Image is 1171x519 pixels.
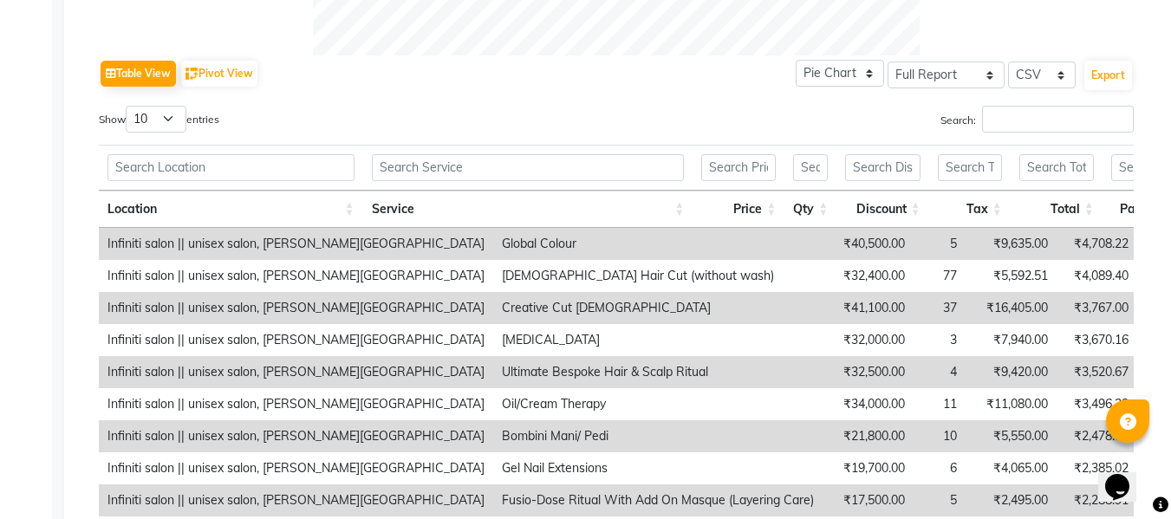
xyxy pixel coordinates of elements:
[99,420,493,452] td: Infiniti salon || unisex salon, [PERSON_NAME][GEOGRAPHIC_DATA]
[99,484,493,516] td: Infiniti salon || unisex salon, [PERSON_NAME][GEOGRAPHIC_DATA]
[914,324,966,356] td: 3
[845,154,920,181] input: Search Discount
[363,191,693,228] th: Service: activate to sort column ascending
[823,388,914,420] td: ₹34,000.00
[1057,452,1137,484] td: ₹2,385.02
[1057,260,1137,292] td: ₹4,089.40
[493,356,823,388] td: Ultimate Bespoke Hair & Scalp Ritual
[126,106,186,133] select: Showentries
[493,292,823,324] td: Creative Cut [DEMOGRAPHIC_DATA]
[823,452,914,484] td: ₹19,700.00
[966,260,1057,292] td: ₹5,592.51
[966,484,1057,516] td: ₹2,495.00
[99,452,493,484] td: Infiniti salon || unisex salon, [PERSON_NAME][GEOGRAPHIC_DATA]
[914,420,966,452] td: 10
[1057,324,1137,356] td: ₹3,670.16
[181,61,257,87] button: Pivot View
[1098,450,1154,502] iframe: chat widget
[99,228,493,260] td: Infiniti salon || unisex salon, [PERSON_NAME][GEOGRAPHIC_DATA]
[99,356,493,388] td: Infiniti salon || unisex salon, [PERSON_NAME][GEOGRAPHIC_DATA]
[1057,420,1137,452] td: ₹2,478.80
[914,228,966,260] td: 5
[1057,388,1137,420] td: ₹3,496.28
[493,420,823,452] td: Bombini Mani/ Pedi
[914,356,966,388] td: 4
[99,191,363,228] th: Location: activate to sort column ascending
[966,388,1057,420] td: ₹11,080.00
[701,154,776,181] input: Search Price
[185,68,198,81] img: pivot.png
[938,154,1002,181] input: Search Tax
[823,260,914,292] td: ₹32,400.00
[1057,292,1137,324] td: ₹3,767.00
[914,292,966,324] td: 37
[966,356,1057,388] td: ₹9,420.00
[99,292,493,324] td: Infiniti salon || unisex salon, [PERSON_NAME][GEOGRAPHIC_DATA]
[823,420,914,452] td: ₹21,800.00
[966,228,1057,260] td: ₹9,635.00
[99,260,493,292] td: Infiniti salon || unisex salon, [PERSON_NAME][GEOGRAPHIC_DATA]
[99,388,493,420] td: Infiniti salon || unisex salon, [PERSON_NAME][GEOGRAPHIC_DATA]
[966,420,1057,452] td: ₹5,550.00
[493,260,823,292] td: [DEMOGRAPHIC_DATA] Hair Cut (without wash)
[1057,356,1137,388] td: ₹3,520.67
[693,191,784,228] th: Price: activate to sort column ascending
[966,324,1057,356] td: ₹7,940.00
[914,260,966,292] td: 77
[823,324,914,356] td: ₹32,000.00
[493,228,823,260] td: Global Colour
[107,154,355,181] input: Search Location
[101,61,176,87] button: Table View
[1084,61,1132,90] button: Export
[836,191,928,228] th: Discount: activate to sort column ascending
[99,106,219,133] label: Show entries
[966,452,1057,484] td: ₹4,065.00
[823,484,914,516] td: ₹17,500.00
[914,484,966,516] td: 5
[493,484,823,516] td: Fusio-Dose Ritual With Add On Masque (Layering Care)
[793,154,828,181] input: Search Qty
[1057,228,1137,260] td: ₹4,708.22
[982,106,1134,133] input: Search:
[784,191,836,228] th: Qty: activate to sort column ascending
[1057,484,1137,516] td: ₹2,288.91
[914,452,966,484] td: 6
[966,292,1057,324] td: ₹16,405.00
[372,154,685,181] input: Search Service
[493,452,823,484] td: Gel Nail Extensions
[823,228,914,260] td: ₹40,500.00
[1019,154,1094,181] input: Search Total
[493,388,823,420] td: Oil/Cream Therapy
[929,191,1011,228] th: Tax: activate to sort column ascending
[823,356,914,388] td: ₹32,500.00
[1011,191,1103,228] th: Total: activate to sort column ascending
[493,324,823,356] td: [MEDICAL_DATA]
[99,324,493,356] td: Infiniti salon || unisex salon, [PERSON_NAME][GEOGRAPHIC_DATA]
[914,388,966,420] td: 11
[823,292,914,324] td: ₹41,100.00
[940,106,1134,133] label: Search:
